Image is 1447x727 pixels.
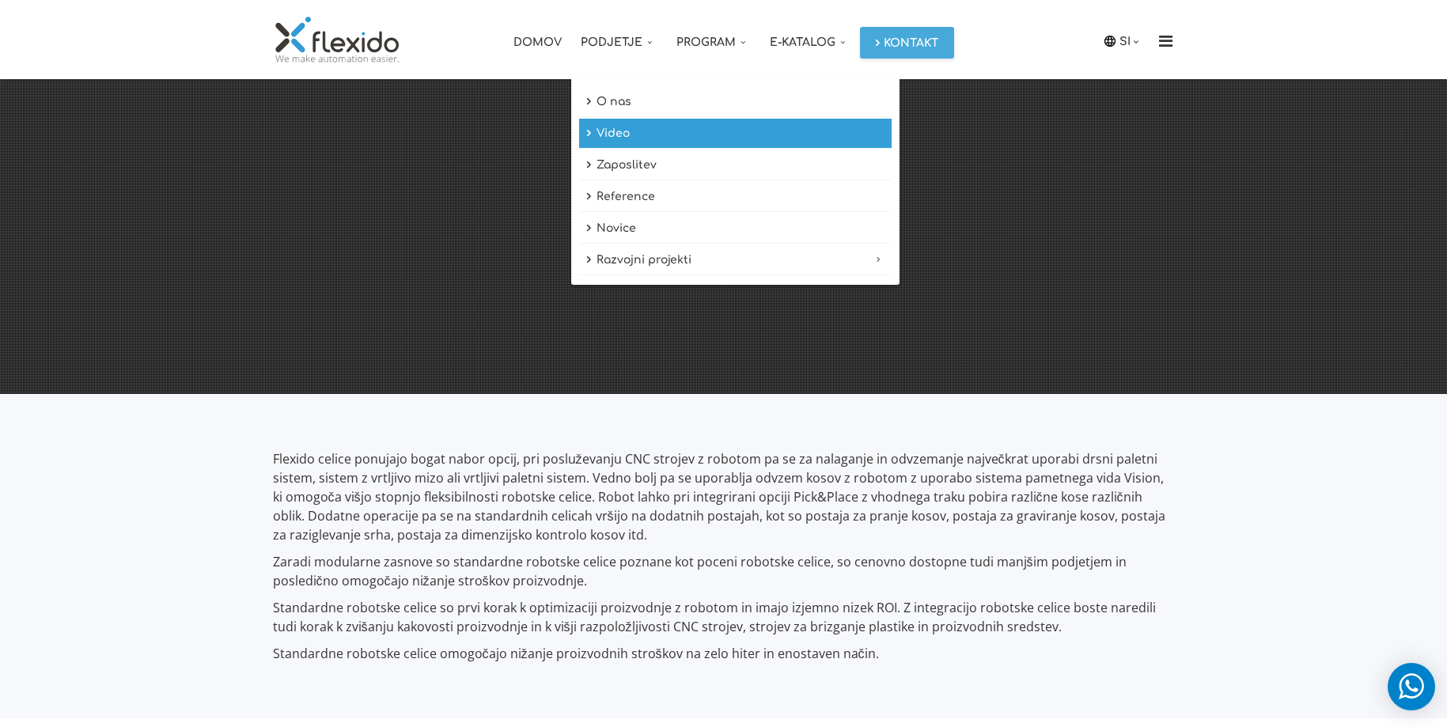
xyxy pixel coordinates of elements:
[579,245,892,275] a: Razvojni projekti
[579,150,892,180] a: Zaposlitev
[1103,34,1117,48] img: icon-laguage.svg
[579,214,892,244] a: Novice
[579,182,892,212] a: Reference
[1153,33,1179,49] i: Menu
[579,87,892,117] a: O nas
[273,552,1175,590] p: Zaradi modularne zasnove so standardne robotske celice poznane kot poceni robotske celice, so cen...
[273,16,403,63] img: Flexido, d.o.o.
[860,27,954,59] a: Kontakt
[1396,671,1427,701] img: whatsapp_icon_white.svg
[273,644,1175,663] p: Standardne robotske celice omogočajo nižanje proizvodnih stroškov na zelo hiter in enostaven način.
[273,449,1175,544] p: Flexido celice ponujajo bogat nabor opcij, pri posluževanju CNC strojev z robotom pa se za nalaga...
[1119,32,1143,50] a: SI
[579,119,892,149] a: Video
[273,598,1175,636] p: Standardne robotske celice so prvi korak k optimizaciji proizvodnje z robotom in imajo izjemno ni...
